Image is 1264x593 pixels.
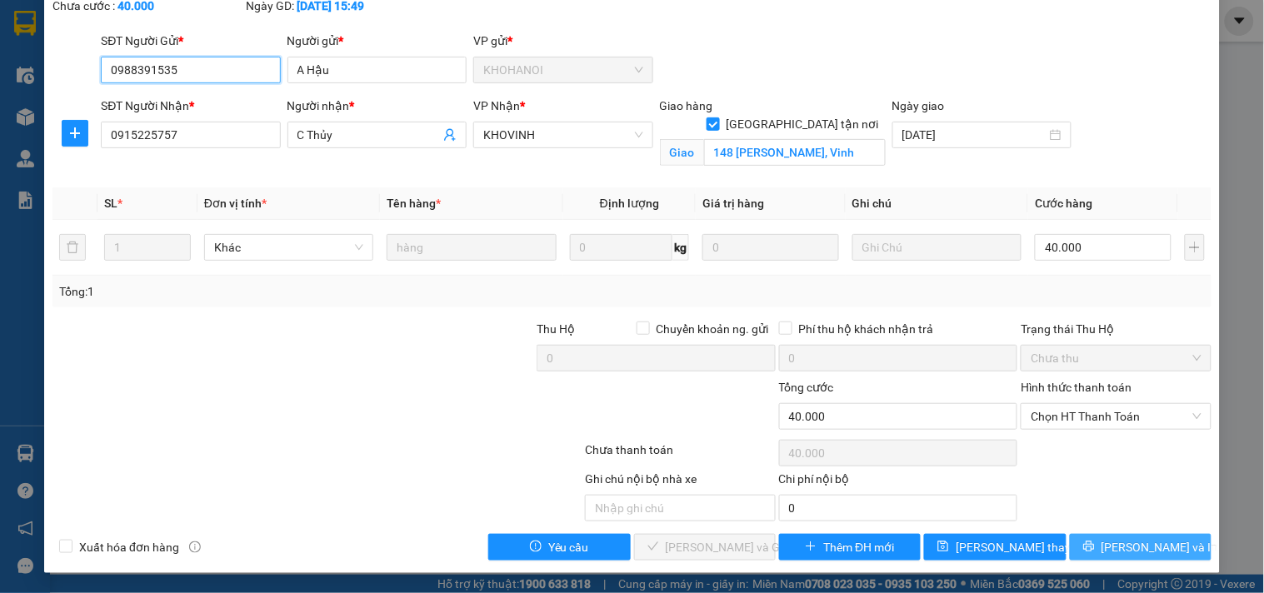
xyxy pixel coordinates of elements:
th: Ghi chú [846,187,1028,220]
button: plusThêm ĐH mới [779,534,921,561]
button: delete [59,234,86,261]
button: plus [62,120,88,147]
span: [PERSON_NAME] và In [1102,538,1218,556]
input: Ngày giao [902,126,1047,144]
div: Chi phí nội bộ [779,470,1018,495]
span: VP Nhận [473,99,520,112]
span: Chưa thu [1031,346,1201,371]
div: Tổng: 1 [59,282,489,301]
input: Ghi Chú [852,234,1022,261]
div: Ghi chú nội bộ nhà xe [585,470,775,495]
span: SL [104,197,117,210]
button: check[PERSON_NAME] và Giao hàng [634,534,776,561]
div: SĐT Người Nhận [101,97,280,115]
input: VD: Bàn, Ghế [387,234,556,261]
button: printer[PERSON_NAME] và In [1070,534,1212,561]
label: Ngày giao [892,99,945,112]
span: Cước hàng [1035,197,1092,210]
span: [PERSON_NAME] thay đổi [956,538,1089,556]
span: Thêm ĐH mới [823,538,894,556]
span: Thu Hộ [537,322,575,336]
input: Nhập ghi chú [585,495,775,521]
span: Giao hàng [660,99,713,112]
span: Yêu cầu [548,538,589,556]
span: Xuất hóa đơn hàng [72,538,186,556]
div: Người gửi [287,32,467,50]
label: Hình thức thanh toán [1021,381,1132,394]
span: Chuyển khoản ng. gửi [650,320,776,338]
span: KHOVINH [483,122,642,147]
span: Giao [660,139,704,166]
span: plus [805,541,817,554]
button: exclamation-circleYêu cầu [488,534,630,561]
span: user-add [443,128,457,142]
div: Chưa thanh toán [583,441,777,470]
span: kg [672,234,689,261]
span: Tổng cước [779,381,834,394]
div: Người nhận [287,97,467,115]
button: save[PERSON_NAME] thay đổi [924,534,1066,561]
span: [GEOGRAPHIC_DATA] tận nơi [720,115,886,133]
span: Chọn HT Thanh Toán [1031,404,1201,429]
div: VP gửi [473,32,652,50]
span: KHOHANOI [483,57,642,82]
span: save [937,541,949,554]
span: Tên hàng [387,197,441,210]
span: Giá trị hàng [702,197,764,210]
span: plus [62,127,87,140]
input: 0 [702,234,839,261]
div: Trạng thái Thu Hộ [1021,320,1211,338]
div: SĐT Người Gửi [101,32,280,50]
span: Đơn vị tính [204,197,267,210]
input: Giao tận nơi [704,139,886,166]
span: Phí thu hộ khách nhận trả [792,320,941,338]
span: exclamation-circle [530,541,542,554]
span: printer [1083,541,1095,554]
button: plus [1185,234,1205,261]
span: Định lượng [600,197,659,210]
span: Khác [214,235,363,260]
span: info-circle [189,541,201,553]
